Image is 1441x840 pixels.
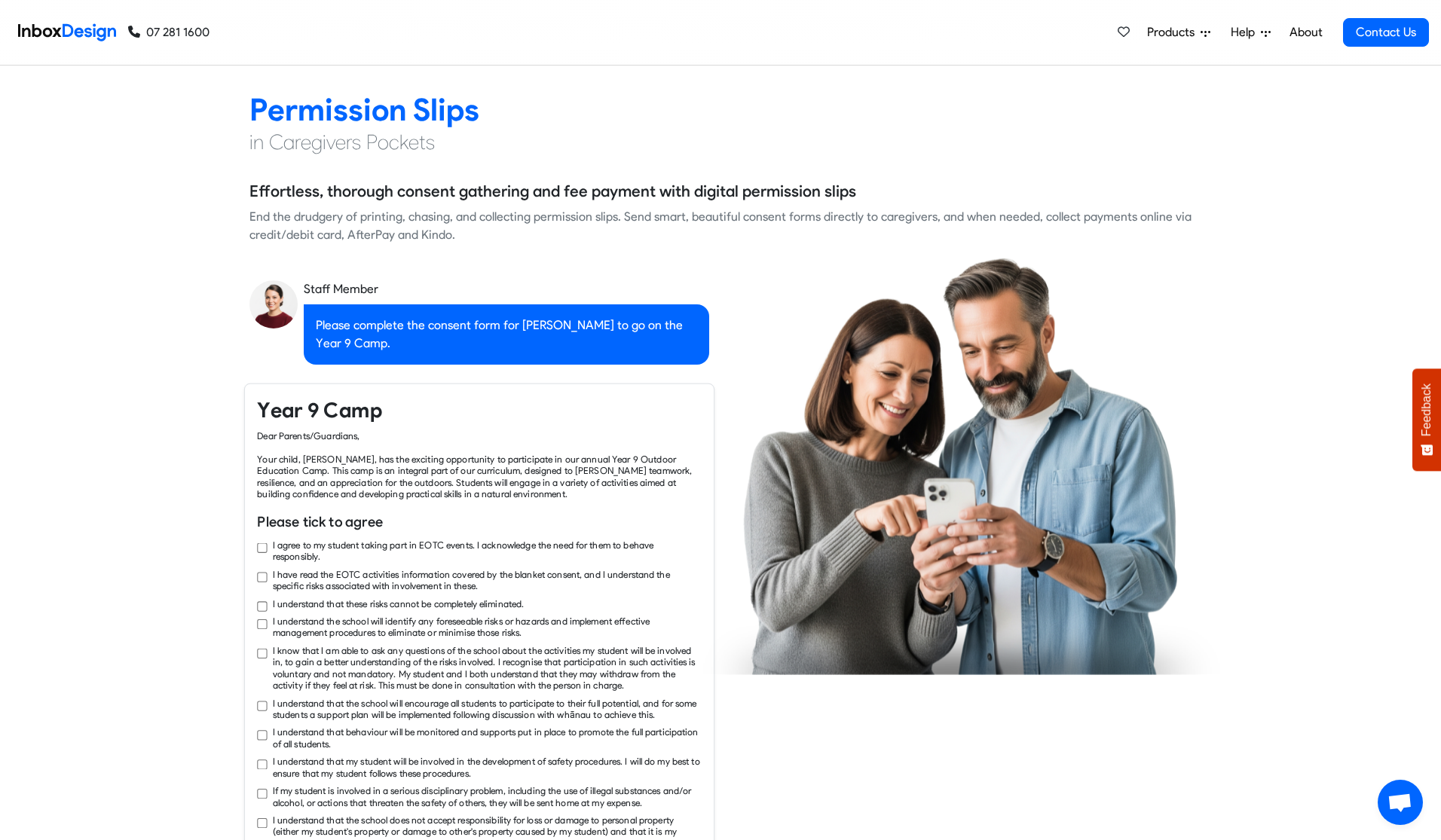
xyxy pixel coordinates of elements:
[1420,383,1433,436] span: Feedback
[273,697,702,720] label: I understand that the school will encourage all students to participate to their full potential, ...
[273,645,702,691] label: I know that I am able to ask any questions of the school about the activities my student will be ...
[1285,17,1326,47] a: About
[273,597,525,609] label: I understand that these risks cannot be completely eliminated.
[1147,23,1201,41] span: Products
[1343,18,1429,47] a: Contact Us
[249,129,1192,156] h4: in Caregivers Pockets
[249,90,1192,129] h2: Permission Slips
[1225,17,1277,47] a: Help
[1378,780,1423,825] div: Open chat
[1412,368,1441,471] button: Feedback - Show survey
[249,208,1192,244] div: End the drudgery of printing, chasing, and collecting permission slips. Send smart, beautiful con...
[1141,17,1216,47] a: Products
[273,568,702,591] label: I have read the EOTC activities information covered by the blanket consent, and I understand the ...
[249,180,856,203] h5: Effortless, thorough consent gathering and fee payment with digital permission slips
[273,539,702,563] label: I agree to my student taking part in EOTC events. I acknowledge the need for them to behave respo...
[304,304,709,365] div: Please complete the consent form for [PERSON_NAME] to go on the Year 9 Camp.
[273,726,702,750] label: I understand that behaviour will be monitored and supports put in place to promote the full parti...
[257,512,701,533] h6: Please tick to agree
[257,396,701,424] h4: Year 9 Camp
[273,785,702,808] label: If my student is involved in a serious disciplinary problem, including the use of illegal substan...
[257,431,701,500] div: Dear Parents/Guardians, Your child, [PERSON_NAME], has the exciting opportunity to participate in...
[273,756,702,779] label: I understand that my student will be involved in the development of safety procedures. I will do ...
[128,23,210,41] a: 07 281 1600
[703,258,1220,675] img: parents_using_phone.png
[273,615,702,639] label: I understand the school will identify any foreseeable risks or hazards and implement effective ma...
[1231,23,1261,41] span: Help
[304,280,709,298] div: Staff Member
[249,280,298,328] img: staff_avatar.png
